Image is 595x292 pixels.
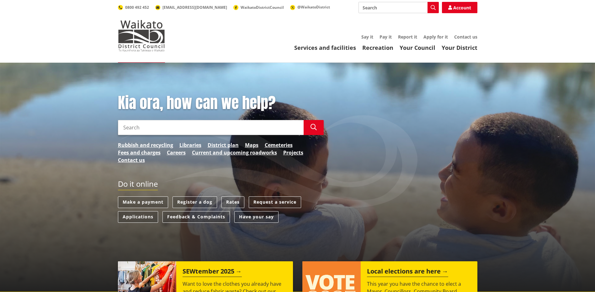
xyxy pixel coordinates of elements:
[162,211,230,223] a: Feedback & Complaints
[118,196,168,208] a: Make a payment
[125,5,149,10] span: 0800 492 452
[290,4,330,10] a: @WaikatoDistrict
[234,211,279,223] a: Have your say
[265,141,293,149] a: Cemeteries
[359,2,439,13] input: Search input
[167,149,186,156] a: Careers
[283,149,303,156] a: Projects
[192,149,277,156] a: Current and upcoming roadworks
[294,44,356,51] a: Services and facilities
[249,196,301,208] a: Request a service
[162,5,227,10] span: [EMAIL_ADDRESS][DOMAIN_NAME]
[241,5,284,10] span: WaikatoDistrictCouncil
[118,5,149,10] a: 0800 492 452
[221,196,244,208] a: Rates
[361,34,373,40] a: Say it
[118,211,158,223] a: Applications
[297,4,330,10] span: @WaikatoDistrict
[400,44,435,51] a: Your Council
[208,141,239,149] a: District plan
[362,44,393,51] a: Recreation
[442,44,477,51] a: Your District
[173,196,217,208] a: Register a dog
[380,34,392,40] a: Pay it
[367,268,448,277] h2: Local elections are here
[118,20,165,51] img: Waikato District Council - Te Kaunihera aa Takiwaa o Waikato
[155,5,227,10] a: [EMAIL_ADDRESS][DOMAIN_NAME]
[442,2,477,13] a: Account
[398,34,417,40] a: Report it
[118,180,158,190] h2: Do it online
[423,34,448,40] a: Apply for it
[233,5,284,10] a: WaikatoDistrictCouncil
[118,120,304,135] input: Search input
[118,94,324,112] h1: Kia ora, how can we help?
[245,141,258,149] a: Maps
[183,268,242,277] h2: SEWtember 2025
[118,141,173,149] a: Rubbish and recycling
[118,156,145,164] a: Contact us
[454,34,477,40] a: Contact us
[118,149,161,156] a: Fees and charges
[179,141,201,149] a: Libraries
